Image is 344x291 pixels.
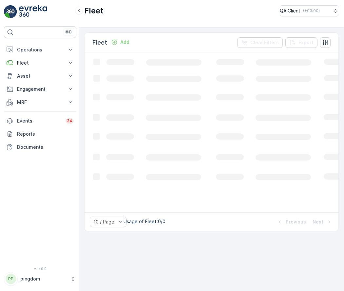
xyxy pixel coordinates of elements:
[108,38,132,46] button: Add
[65,29,72,35] p: ⌘B
[92,38,107,47] p: Fleet
[124,218,165,225] p: Usage of Fleet : 0/0
[17,86,63,92] p: Engagement
[276,218,307,226] button: Previous
[280,8,300,14] p: QA Client
[250,39,279,46] p: Clear Filters
[4,5,17,18] img: logo
[17,131,74,137] p: Reports
[17,60,63,66] p: Fleet
[19,5,47,18] img: logo_light-DOdMpM7g.png
[67,118,72,124] p: 34
[298,39,314,46] p: Export
[4,69,76,83] button: Asset
[285,37,317,48] button: Export
[4,267,76,271] span: v 1.49.0
[6,274,16,284] div: PP
[17,144,74,150] p: Documents
[17,118,62,124] p: Events
[312,218,333,226] button: Next
[84,6,104,16] p: Fleet
[4,56,76,69] button: Fleet
[4,83,76,96] button: Engagement
[17,73,63,79] p: Asset
[4,96,76,109] button: MRF
[4,43,76,56] button: Operations
[303,8,320,13] p: ( +03:00 )
[17,99,63,106] p: MRF
[4,114,76,127] a: Events34
[280,5,339,16] button: QA Client(+03:00)
[17,47,63,53] p: Operations
[286,219,306,225] p: Previous
[4,272,76,286] button: PPpingdom
[313,219,323,225] p: Next
[237,37,283,48] button: Clear Filters
[20,276,67,282] p: pingdom
[4,141,76,154] a: Documents
[120,39,129,46] p: Add
[4,127,76,141] a: Reports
